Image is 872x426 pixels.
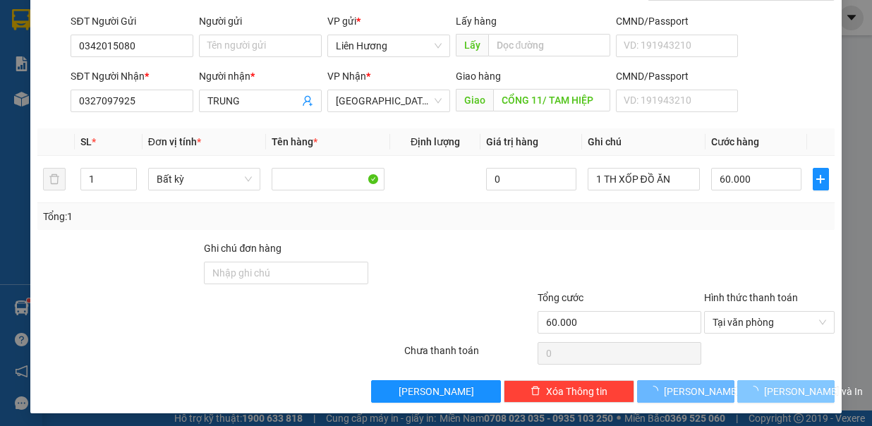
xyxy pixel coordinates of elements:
[616,13,739,29] div: CMND/Passport
[43,168,66,190] button: delete
[764,384,863,399] span: [PERSON_NAME] và In
[538,292,583,303] span: Tổng cước
[71,68,193,84] div: SĐT Người Nhận
[582,128,706,156] th: Ghi chú
[199,68,322,84] div: Người nhận
[486,136,538,147] span: Giá trị hàng
[456,71,501,82] span: Giao hàng
[704,292,798,303] label: Hình thức thanh toán
[148,136,201,147] span: Đơn vị tính
[399,384,474,399] span: [PERSON_NAME]
[80,136,92,147] span: SL
[371,380,502,403] button: [PERSON_NAME]
[813,168,829,190] button: plus
[711,136,759,147] span: Cước hàng
[272,168,384,190] input: VD: Bàn, Ghế
[813,174,828,185] span: plus
[204,243,281,254] label: Ghi chú đơn hàng
[411,136,460,147] span: Định lượng
[648,386,664,396] span: loading
[272,136,317,147] span: Tên hàng
[327,71,366,82] span: VP Nhận
[749,386,764,396] span: loading
[546,384,607,399] span: Xóa Thông tin
[713,312,826,333] span: Tại văn phòng
[504,380,634,403] button: deleteXóa Thông tin
[616,68,739,84] div: CMND/Passport
[403,343,536,367] div: Chưa thanh toán
[737,380,835,403] button: [PERSON_NAME] và In
[456,89,493,111] span: Giao
[336,35,442,56] span: Liên Hương
[157,169,253,190] span: Bất kỳ
[531,386,540,397] span: delete
[199,13,322,29] div: Người gửi
[493,89,610,111] input: Dọc đường
[204,262,368,284] input: Ghi chú đơn hàng
[327,13,450,29] div: VP gửi
[486,168,576,190] input: 0
[71,13,193,29] div: SĐT Người Gửi
[488,34,610,56] input: Dọc đường
[664,384,739,399] span: [PERSON_NAME]
[456,16,497,27] span: Lấy hàng
[302,95,313,107] span: user-add
[336,90,442,111] span: Sài Gòn
[588,168,701,190] input: Ghi Chú
[43,209,338,224] div: Tổng: 1
[637,380,734,403] button: [PERSON_NAME]
[456,34,488,56] span: Lấy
